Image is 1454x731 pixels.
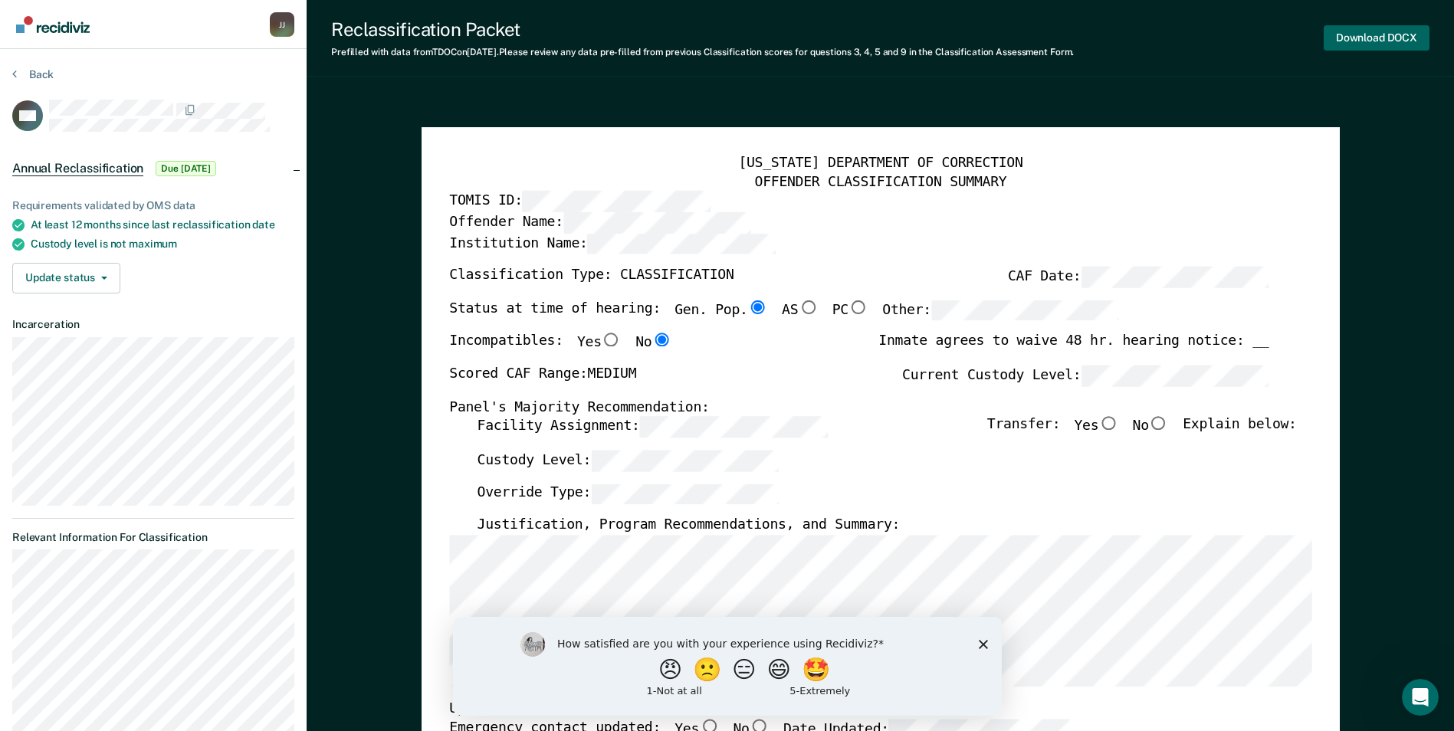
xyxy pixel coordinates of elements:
[453,617,1002,716] iframe: Survey by Kim from Recidiviz
[1081,365,1269,386] input: Current Custody Level:
[587,233,775,254] input: Institution Name:
[156,161,216,176] span: Due [DATE]
[591,484,779,504] input: Override Type:
[477,451,779,471] label: Custody Level:
[12,318,294,331] dt: Incarceration
[12,263,120,293] button: Update status
[449,267,734,287] label: Classification Type: CLASSIFICATION
[449,365,636,386] label: Scored CAF Range: MEDIUM
[449,398,1269,417] div: Panel's Majority Recommendation:
[449,173,1311,192] div: OFFENDER CLASSIFICATION SUMMARY
[449,155,1311,173] div: [US_STATE] DEPARTMENT OF CORRECTION
[331,47,1074,57] div: Prefilled with data from TDOC on [DATE] . Please review any data pre-filled from previous Classif...
[782,300,818,321] label: AS
[987,417,1297,451] div: Transfer: Explain below:
[477,517,900,536] label: Justification, Program Recommendations, and Summary:
[31,238,294,251] div: Custody level is not
[449,192,710,212] label: TOMIS ID:
[270,12,294,37] div: J J
[577,333,622,353] label: Yes
[12,161,143,176] span: Annual Reclassification
[798,300,818,314] input: AS
[931,300,1119,321] input: Other:
[878,333,1269,365] div: Inmate agrees to waive 48 hr. hearing notice: __
[635,333,671,353] label: No
[477,417,827,438] label: Facility Assignment:
[331,18,1074,41] div: Reclassification Packet
[16,16,90,33] img: Recidiviz
[563,212,750,233] input: Offender Name:
[1081,267,1269,287] input: CAF Date:
[522,192,710,212] input: TOMIS ID:
[1402,679,1439,716] iframe: Intercom live chat
[1074,417,1118,438] label: Yes
[449,300,1119,334] div: Status at time of hearing:
[449,700,729,720] div: Updated Photo Needed:
[12,531,294,544] dt: Relevant Information For Classification
[270,12,294,37] button: Profile dropdown button
[674,300,768,321] label: Gen. Pop.
[31,218,294,231] div: At least 12 months since last reclassification
[129,238,177,250] span: maximum
[848,300,868,314] input: PC
[591,451,779,471] input: Custody Level:
[747,300,767,314] input: Gen. Pop.
[12,67,54,81] button: Back
[1098,417,1118,431] input: Yes
[12,199,294,212] div: Requirements validated by OMS data
[449,233,775,254] label: Institution Name:
[639,417,827,438] input: Facility Assignment:
[832,300,868,321] label: PC
[1149,417,1169,431] input: No
[652,333,671,347] input: No
[449,212,751,233] label: Offender Name:
[601,333,621,347] input: Yes
[252,218,274,231] span: date
[449,333,671,365] div: Incompatibles:
[902,365,1269,386] label: Current Custody Level:
[882,300,1119,321] label: Other:
[1324,25,1429,51] button: Download DOCX
[1132,417,1168,438] label: No
[1008,267,1269,287] label: CAF Date:
[477,484,779,504] label: Override Type:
